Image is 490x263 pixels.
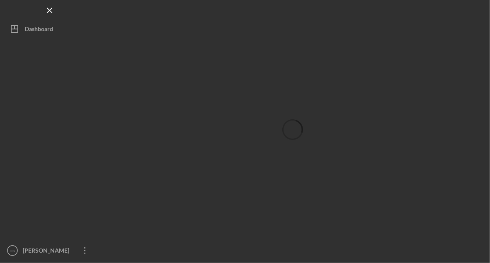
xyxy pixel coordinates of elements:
div: Dashboard [25,21,53,39]
div: [PERSON_NAME] [21,242,75,261]
text: DK [10,249,15,253]
button: DK[PERSON_NAME] [4,242,95,259]
button: Dashboard [4,21,95,37]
